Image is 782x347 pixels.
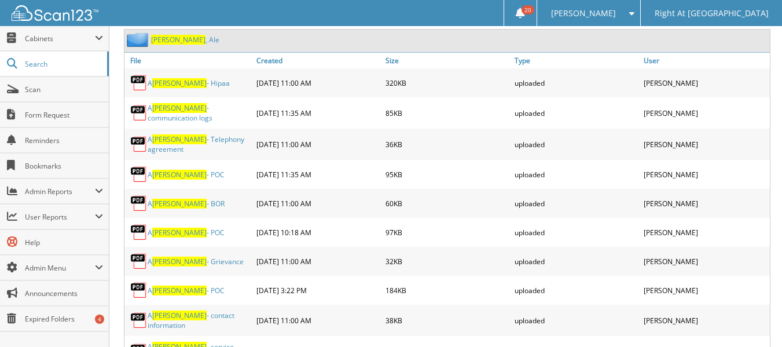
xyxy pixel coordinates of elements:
[641,250,770,273] div: [PERSON_NAME]
[512,71,641,94] div: uploaded
[152,228,207,238] span: [PERSON_NAME]
[151,35,219,45] a: [PERSON_NAME], Ale
[641,221,770,244] div: [PERSON_NAME]
[25,59,101,69] span: Search
[383,71,512,94] div: 320KB
[148,170,225,180] a: A[PERSON_NAME]- POC
[254,192,383,215] div: [DATE] 11:00 AM
[148,228,225,238] a: A[PERSON_NAME]- POC
[130,136,148,153] img: PDF.png
[127,32,151,47] img: folder2.png
[383,53,512,68] a: Size
[25,314,103,324] span: Expired Folders
[512,221,641,244] div: uploaded
[25,238,103,247] span: Help
[130,166,148,183] img: PDF.png
[512,250,641,273] div: uploaded
[641,279,770,302] div: [PERSON_NAME]
[152,311,207,320] span: [PERSON_NAME]
[152,286,207,295] span: [PERSON_NAME]
[254,100,383,126] div: [DATE] 11:35 AM
[25,110,103,120] span: Form Request
[152,257,207,266] span: [PERSON_NAME]
[130,224,148,241] img: PDF.png
[641,53,770,68] a: User
[25,161,103,171] span: Bookmarks
[130,253,148,270] img: PDF.png
[254,279,383,302] div: [DATE] 3:22 PM
[25,187,95,196] span: Admin Reports
[148,199,225,209] a: A[PERSON_NAME]- BOR
[254,132,383,157] div: [DATE] 11:00 AM
[152,103,207,113] span: [PERSON_NAME]
[148,257,244,266] a: A[PERSON_NAME]- Grievance
[152,134,207,144] span: [PERSON_NAME]
[148,134,251,154] a: A[PERSON_NAME]- Telephony agreement
[254,308,383,333] div: [DATE] 11:00 AM
[151,35,205,45] span: [PERSON_NAME]
[655,10,769,17] span: Right At [GEOGRAPHIC_DATA]
[254,163,383,186] div: [DATE] 11:35 AM
[641,100,770,126] div: [PERSON_NAME]
[512,163,641,186] div: uploaded
[12,5,98,21] img: scan123-logo-white.svg
[254,53,383,68] a: Created
[512,53,641,68] a: Type
[25,212,95,222] span: User Reports
[130,312,148,329] img: PDF.png
[25,136,103,145] span: Reminders
[130,195,148,212] img: PDF.png
[148,103,251,123] a: A[PERSON_NAME]- communication logs
[383,100,512,126] div: 85KB
[383,132,512,157] div: 36KB
[25,85,103,94] span: Scan
[641,163,770,186] div: [PERSON_NAME]
[383,192,512,215] div: 60KB
[25,34,95,43] span: Cabinets
[25,288,103,298] span: Announcements
[551,10,616,17] span: [PERSON_NAME]
[130,104,148,122] img: PDF.png
[383,279,512,302] div: 184KB
[254,221,383,244] div: [DATE] 10:18 AM
[130,74,148,92] img: PDF.png
[254,250,383,273] div: [DATE] 11:00 AM
[512,100,641,126] div: uploaded
[383,250,512,273] div: 32KB
[148,311,251,330] a: A[PERSON_NAME]- contact information
[152,170,207,180] span: [PERSON_NAME]
[383,221,512,244] div: 97KB
[641,71,770,94] div: [PERSON_NAME]
[512,279,641,302] div: uploaded
[148,286,225,295] a: A[PERSON_NAME]- POC
[148,78,230,88] a: A[PERSON_NAME]- Hipaa
[25,263,95,273] span: Admin Menu
[95,315,104,324] div: 4
[124,53,254,68] a: File
[383,308,512,333] div: 38KB
[383,163,512,186] div: 95KB
[641,192,770,215] div: [PERSON_NAME]
[512,308,641,333] div: uploaded
[641,308,770,333] div: [PERSON_NAME]
[641,132,770,157] div: [PERSON_NAME]
[130,282,148,299] img: PDF.png
[724,291,782,347] iframe: Chat Widget
[522,5,534,14] span: 20
[152,199,207,209] span: [PERSON_NAME]
[254,71,383,94] div: [DATE] 11:00 AM
[152,78,207,88] span: [PERSON_NAME]
[512,132,641,157] div: uploaded
[512,192,641,215] div: uploaded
